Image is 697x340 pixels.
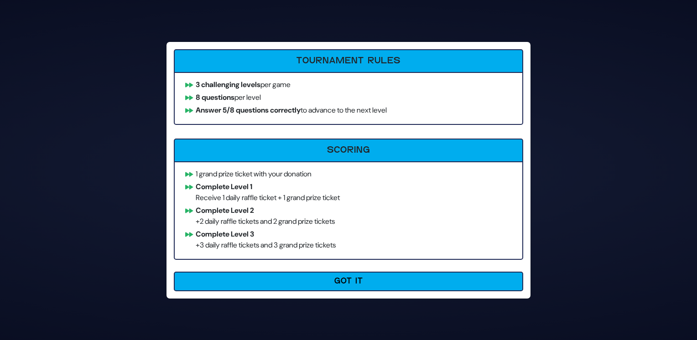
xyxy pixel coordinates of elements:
[181,79,516,90] li: per game
[196,105,301,115] b: Answer 5/8 questions correctly
[181,169,516,180] li: 1 grand prize ticket with your donation
[181,92,516,103] li: per level
[181,205,516,227] li: +2 daily raffle tickets and 2 grand prize tickets
[196,182,252,191] b: Complete Level 1
[181,181,516,203] li: Receive 1 daily raffle ticket + 1 grand prize ticket
[180,56,517,67] h6: Tournament Rules
[181,229,516,251] li: +3 daily raffle tickets and 3 grand prize tickets
[196,93,234,102] b: 8 questions
[181,105,516,116] li: to advance to the next level
[180,145,517,156] h6: Scoring
[196,206,254,215] b: Complete Level 2
[174,272,523,291] button: Got It
[196,229,254,239] b: Complete Level 3
[196,80,260,89] b: 3 challenging levels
